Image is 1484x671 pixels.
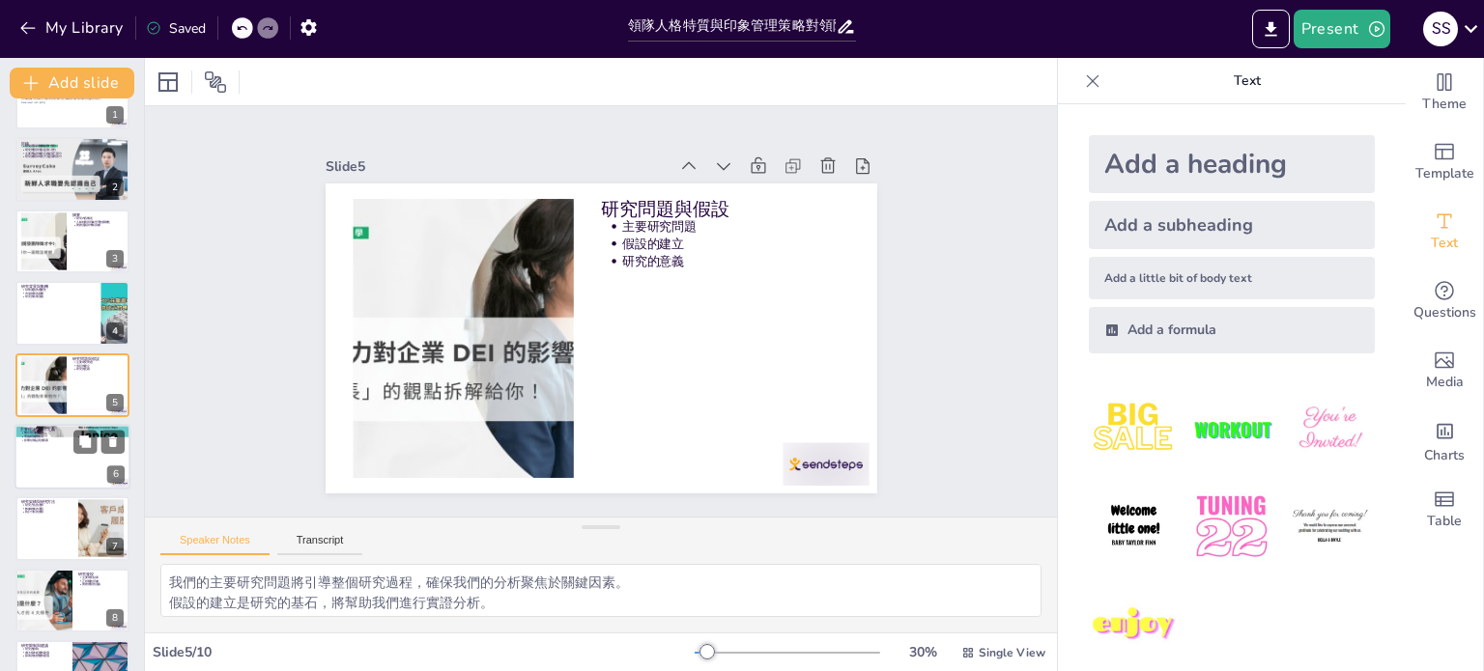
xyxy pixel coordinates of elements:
p: 主要理論與概念定義是第三部分 [25,152,124,155]
button: Speaker Notes [160,534,270,555]
button: Present [1294,10,1390,48]
p: 概念的清晰定義 [24,432,125,435]
p: Generated with [URL] [21,100,124,104]
img: 7.jpeg [1089,580,1179,670]
p: 主要研究問題 [76,360,124,364]
p: 研究問題與假設 [72,355,124,361]
div: Slide 5 / 10 [153,643,695,661]
p: 摘要 [72,212,124,218]
span: Position [204,70,227,94]
div: 3 [106,250,124,267]
div: Change the overall theme [1406,58,1483,127]
div: 3 [15,210,129,273]
p: 研究背景與動機是第一部分 [25,144,124,148]
p: 研究的長期意義 [25,295,95,299]
img: 1.jpeg [1089,384,1179,474]
p: 研究限制與建議 [21,643,67,649]
button: Duplicate Slide [73,430,97,453]
span: Template [1415,163,1474,184]
p: 假設的建立 [76,364,124,368]
div: 2 [106,179,124,196]
p: 研究發現 [78,571,124,576]
div: 7 [15,496,129,560]
p: 研究背景與動機 [21,284,96,290]
span: Questions [1413,302,1476,323]
textarea: 我們的主要研究問題將引導整個研究過程，確保我們的分析聚焦於關鍵因素。 假設的建立是研究的基石，將幫助我們進行實證分析。 理解這些問題的答案將對於領導力研究及實務應用提供重要的見解。 [160,564,1042,617]
input: Insert title [628,13,836,41]
p: 領隊素質的重要性 [25,289,95,293]
span: Table [1427,511,1462,532]
p: 市場競爭的影響 [25,292,95,295]
p: 研究問題與假設 [629,202,872,303]
div: Add a heading [1089,135,1375,193]
p: 目錄 [21,140,124,146]
div: Add text boxes [1406,197,1483,266]
span: Charts [1424,445,1465,466]
p: 探索其他變數的建議 [25,655,67,658]
p: 本簡報探討領隊的人格特質與印象管理策略如何影響領隊的品質與收入。 [21,98,124,101]
span: Single View [979,645,1045,660]
p: 研究問題與假設是第二部分 [25,148,124,152]
div: Add images, graphics, shapes or video [1406,336,1483,405]
div: S S [1423,12,1458,46]
p: 人格特質與印象管理的關聯性 [76,220,124,224]
p: 研究的意義 [76,367,124,371]
button: Add slide [10,68,134,98]
p: 實務應用的意義 [82,582,124,586]
span: Media [1426,372,1464,393]
div: 1 [106,106,124,124]
p: 研究的限制 [25,647,67,651]
div: Slide 5 [381,79,712,203]
div: 4 [15,281,129,345]
span: Text [1431,233,1458,254]
div: 8 [106,609,124,627]
img: 5.jpeg [1186,482,1276,572]
p: 擴大樣本範圍的建議 [25,651,67,655]
p: 研究方法的選擇 [25,504,72,508]
button: S S [1423,10,1458,48]
p: 實務意義與學術貢獻 [76,224,124,228]
div: 2 [15,137,129,201]
div: 5 [106,394,124,411]
p: 研究內容概述 [76,216,124,220]
p: 數據收集的過程 [25,507,72,511]
img: 4.jpeg [1089,482,1179,572]
p: 統計分析的應用 [25,511,72,515]
div: 8 [15,569,129,632]
p: 正相關的證據 [82,579,124,583]
img: 2.jpeg [1186,384,1276,474]
div: Saved [146,19,206,38]
img: 6.jpeg [1285,482,1375,572]
p: 主要研究結果 [82,575,124,579]
div: 7 [106,538,124,555]
div: Layout [153,67,184,98]
div: 30 % [899,643,946,661]
p: 研究架構與研究方法 [21,499,72,505]
div: Add ready made slides [1406,127,1483,197]
div: Add a little bit of body text [1089,257,1375,299]
button: Transcript [277,534,363,555]
img: 3.jpeg [1285,384,1375,474]
div: 5 [15,353,129,417]
button: My Library [14,13,131,43]
p: 主要研究問題 [644,229,866,316]
p: 研究架構與研究方法是第四部分 [25,154,124,158]
button: Delete Slide [101,430,125,453]
div: Add charts and graphs [1406,405,1483,475]
div: Get real-time input from your audience [1406,266,1483,336]
div: Add a subheading [1089,201,1375,249]
button: Export to PowerPoint [1252,10,1290,48]
p: 主要理論與概念定義 [20,427,125,433]
div: 6 [107,465,125,483]
div: Add a formula [1089,307,1375,353]
div: 1 [15,66,129,129]
p: 影響領隊品質的因素 [24,438,125,442]
span: Theme [1422,94,1467,115]
p: Text [1108,58,1386,104]
div: 4 [106,322,124,340]
div: 6 [14,424,130,489]
p: 假設的建立 [640,245,861,332]
p: 研究的意義 [634,262,855,349]
div: Add a table [1406,475,1483,545]
p: 理論框架的應用 [24,435,125,439]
